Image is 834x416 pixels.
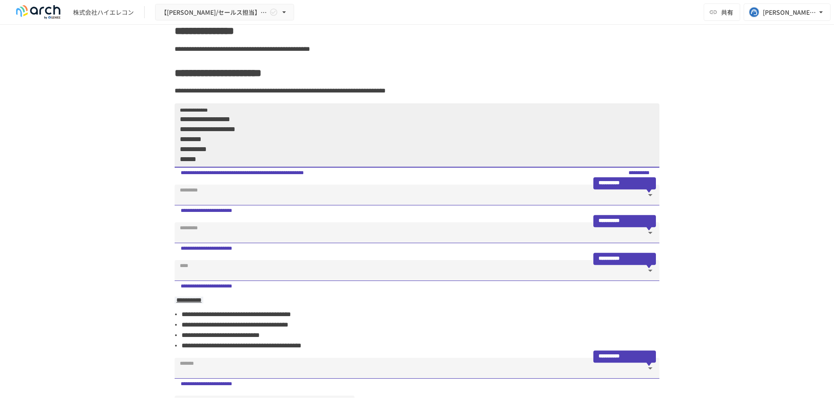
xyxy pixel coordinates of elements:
button: [PERSON_NAME][EMAIL_ADDRESS][PERSON_NAME][DOMAIN_NAME] [744,3,831,21]
img: logo-default@2x-9cf2c760.svg [10,5,66,19]
button: 共有 [704,3,740,21]
span: 共有 [721,7,733,17]
span: 【[PERSON_NAME]/セールス担当】 株式会社ハイエレコン様_勤怠管理システム導入検討に際して [161,7,268,18]
button: 開く [644,227,656,239]
button: 開く [644,189,656,201]
div: 株式会社ハイエレコン [73,8,134,17]
button: 【[PERSON_NAME]/セールス担当】 株式会社ハイエレコン様_勤怠管理システム導入検討に際して [155,4,294,21]
button: 開く [644,264,656,277]
div: [PERSON_NAME][EMAIL_ADDRESS][PERSON_NAME][DOMAIN_NAME] [763,7,817,18]
button: 開く [644,362,656,374]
